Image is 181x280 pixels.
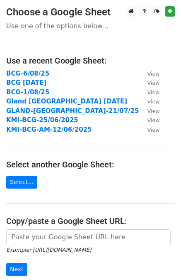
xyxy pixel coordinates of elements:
a: BCG-1/08/25 [6,88,49,96]
small: View [147,89,160,96]
small: View [147,127,160,133]
a: Gland [GEOGRAPHIC_DATA] [DATE] [6,98,127,105]
input: Paste your Google Sheet URL here [6,229,171,245]
h4: Use a recent Google Sheet: [6,56,175,66]
a: View [139,126,160,133]
a: BCG-6/08/25 [6,70,49,77]
small: Example: [URL][DOMAIN_NAME] [6,247,91,253]
small: View [147,98,160,105]
small: View [147,108,160,114]
small: View [147,117,160,123]
h4: Select another Google Sheet: [6,160,175,169]
input: Next [6,263,27,276]
small: View [147,71,160,77]
a: View [139,116,160,124]
a: View [139,98,160,105]
a: View [139,70,160,77]
a: View [139,88,160,96]
a: Select... [6,176,37,189]
a: KMI-BCG-25/06/2025 [6,116,78,124]
h3: Choose a Google Sheet [6,6,175,18]
a: View [139,79,160,86]
small: View [147,80,160,86]
a: View [139,107,160,115]
p: Use one of the options below... [6,22,175,30]
h4: Copy/paste a Google Sheet URL: [6,216,175,226]
a: BCG [DATE] [6,79,46,86]
a: GLAND-[GEOGRAPHIC_DATA]-21/07/25 [6,107,139,115]
a: KMI-BCG-AM-12/06/2025 [6,126,92,133]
